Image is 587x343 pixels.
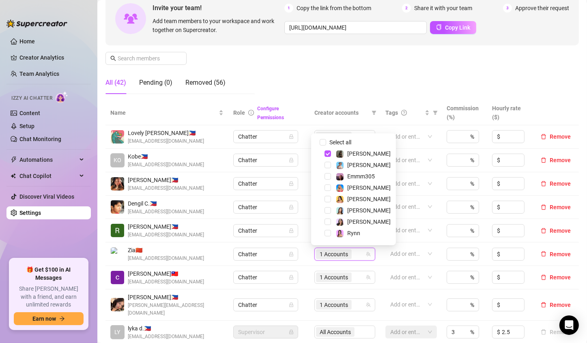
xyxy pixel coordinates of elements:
img: Ashley [336,184,344,192]
span: Automations [19,153,77,166]
span: question-circle [401,110,407,116]
span: Emmm305 [347,173,375,180]
span: Approve their request [515,4,569,13]
span: [EMAIL_ADDRESS][DOMAIN_NAME] [128,231,204,239]
div: All (42) [105,78,126,88]
button: Remove [538,226,574,236]
img: Jocelyn [336,196,344,203]
span: delete [541,302,546,308]
img: Sami [336,219,344,226]
span: Supervisor [238,326,293,338]
span: delete [541,251,546,257]
span: lock [289,330,294,334]
span: Invite your team! [153,3,284,13]
span: Select tree node [325,184,331,191]
a: Configure Permissions [257,106,284,120]
span: Remove [550,204,571,210]
span: Tags [385,108,398,117]
img: Riza Joy Barrera [111,224,124,237]
span: 1 Accounts [316,249,352,259]
span: arrow-right [59,316,65,322]
button: Earn nowarrow-right [14,312,84,325]
span: lock [289,275,294,280]
span: Lovely [PERSON_NAME] 🇵🇭 [128,129,204,137]
span: lock [289,252,294,257]
span: delete [541,204,546,210]
span: 1 Accounts [320,132,348,141]
span: 1 Accounts [320,250,348,259]
a: Creator Analytics [19,51,84,64]
span: Chatter [238,178,293,190]
a: Setup [19,123,34,129]
span: [EMAIL_ADDRESS][DOMAIN_NAME] [128,137,204,145]
img: logo-BBDzfeDw.svg [6,19,67,28]
span: Share [PERSON_NAME] with a friend, and earn unlimited rewards [14,285,84,309]
span: Select tree node [325,162,331,168]
span: filter [431,107,439,119]
span: Remove [550,133,571,140]
th: Hourly rate ($) [487,101,533,125]
img: Rynn [336,230,344,237]
span: Remove [550,180,571,187]
span: Creator accounts [314,108,368,117]
span: Select all [326,138,355,147]
span: lyka d. 🇵🇭 [128,324,204,333]
span: Copy the link from the bottom [297,4,371,13]
span: Select tree node [325,230,331,236]
input: Search members [118,54,175,63]
span: [EMAIL_ADDRESS][DOMAIN_NAME] [128,255,204,262]
span: Select tree node [325,207,331,214]
span: search [110,56,116,61]
button: Remove [538,179,574,189]
span: thunderbolt [11,156,17,163]
span: team [366,302,371,307]
span: KO [114,156,121,165]
span: lock [289,181,294,186]
span: Chatter [238,248,293,260]
span: 1 Accounts [316,132,352,141]
span: Select tree node [325,196,331,202]
a: Chat Monitoring [19,136,61,142]
span: Dengil C. 🇵🇭 [128,199,204,208]
span: Remove [550,302,571,308]
span: Name [110,108,217,117]
img: AI Chatter [56,91,68,103]
span: [PERSON_NAME] [347,184,391,191]
span: Kobe 🇵🇭 [128,152,204,161]
span: [EMAIL_ADDRESS][DOMAIN_NAME] [128,161,204,169]
button: Remove [538,132,574,141]
span: Izzy AI Chatter [11,94,52,102]
span: Remove [550,227,571,234]
span: 1 [284,4,293,13]
img: Chat Copilot [11,173,16,179]
span: [EMAIL_ADDRESS][DOMAIN_NAME] [128,333,204,341]
span: 1 Accounts [320,300,348,309]
span: 3 [503,4,512,13]
span: Role [233,109,245,116]
img: Aliyah Espiritu [111,177,124,191]
span: Share it with your team [414,4,472,13]
img: Vanessa [336,162,344,169]
span: delete [541,157,546,163]
span: [EMAIL_ADDRESS][DOMAIN_NAME] [128,184,204,192]
span: team [366,252,371,257]
img: Lovely Gablines [111,130,124,144]
span: filter [433,110,438,115]
button: Remove [538,272,574,282]
span: 2 [402,4,411,13]
div: Removed (56) [185,78,226,88]
span: [PERSON_NAME][EMAIL_ADDRESS][DOMAIN_NAME] [128,302,224,317]
span: Chatter [238,201,293,213]
img: Brandy [336,150,344,158]
span: Earn now [32,315,56,322]
span: [PERSON_NAME] [347,150,391,157]
span: Chatter [238,154,293,166]
span: Chatter [238,299,293,311]
button: Remove [538,155,574,165]
span: delete [541,134,546,139]
span: 1 Accounts [316,300,352,310]
span: [EMAIL_ADDRESS][DOMAIN_NAME] [128,278,204,286]
span: [PERSON_NAME] 🇵🇭 [128,293,224,302]
button: Remove [538,300,574,310]
span: [PERSON_NAME] 🇵🇭 [128,176,204,184]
